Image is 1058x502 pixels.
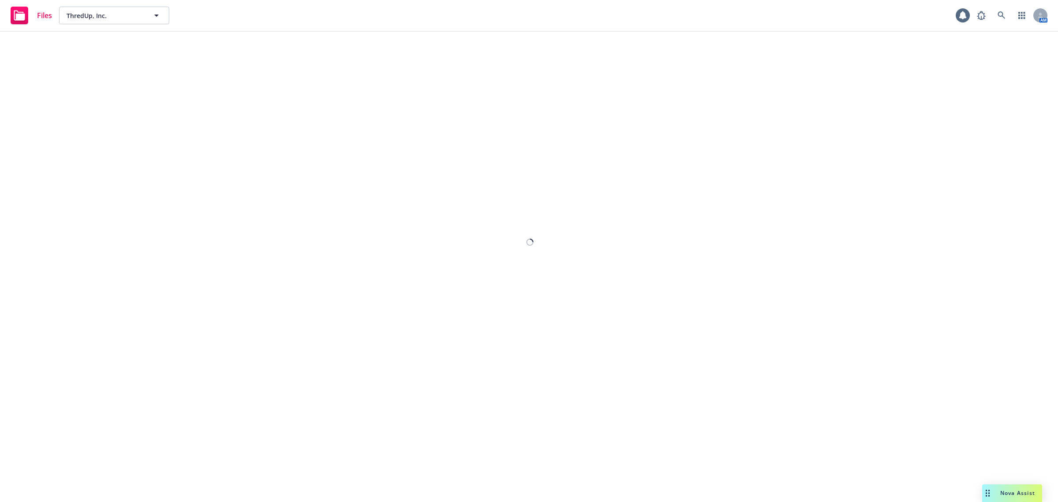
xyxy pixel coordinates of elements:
span: Files [37,12,52,19]
a: Search [993,7,1010,24]
a: Report a Bug [972,7,990,24]
span: Nova Assist [1000,489,1035,497]
div: Drag to move [982,484,993,502]
a: Files [7,3,56,28]
span: ThredUp, Inc. [67,11,143,20]
button: Nova Assist [982,484,1042,502]
a: Switch app [1013,7,1031,24]
button: ThredUp, Inc. [59,7,169,24]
